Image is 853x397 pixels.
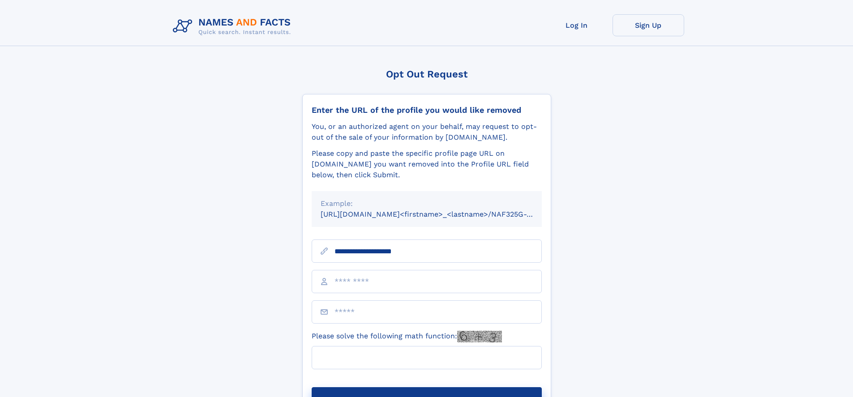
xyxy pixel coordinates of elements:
div: Example: [321,198,533,209]
div: Enter the URL of the profile you would like removed [312,105,542,115]
small: [URL][DOMAIN_NAME]<firstname>_<lastname>/NAF325G-xxxxxxxx [321,210,559,218]
div: You, or an authorized agent on your behalf, may request to opt-out of the sale of your informatio... [312,121,542,143]
img: Logo Names and Facts [169,14,298,38]
div: Please copy and paste the specific profile page URL on [DOMAIN_NAME] you want removed into the Pr... [312,148,542,180]
a: Log In [541,14,613,36]
label: Please solve the following math function: [312,331,502,342]
a: Sign Up [613,14,684,36]
div: Opt Out Request [302,68,551,80]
